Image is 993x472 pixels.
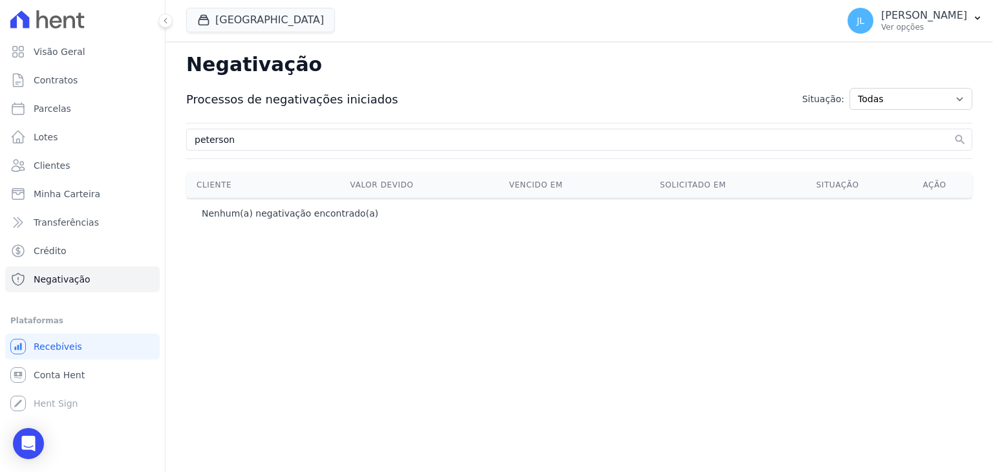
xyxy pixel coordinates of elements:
span: Contratos [34,74,78,87]
th: Ação [897,172,972,198]
span: JL [857,16,864,25]
a: Contratos [5,67,160,93]
input: Buscar por nome, CPF ou e-mail [192,132,951,147]
span: Visão Geral [34,45,85,58]
a: Parcelas [5,96,160,122]
a: Minha Carteira [5,181,160,207]
th: Vencido em [464,172,608,198]
span: Transferências [34,216,99,229]
a: Negativação [5,266,160,292]
p: [PERSON_NAME] [881,9,967,22]
th: Valor devido [299,172,464,198]
a: Clientes [5,153,160,178]
a: Transferências [5,209,160,235]
th: Cliente [186,172,299,198]
a: Lotes [5,124,160,150]
span: Crédito [34,244,67,257]
span: Recebíveis [34,340,82,353]
p: Nenhum(a) negativação encontrado(a) [202,207,378,220]
span: Conta Hent [34,369,85,381]
a: Crédito [5,238,160,264]
th: Solicitado em [608,172,778,198]
span: Situação: [802,92,844,106]
p: Ver opções [881,22,967,32]
h2: Negativação [186,52,972,78]
span: Negativação [34,273,91,286]
a: Conta Hent [5,362,160,388]
a: Recebíveis [5,334,160,359]
span: Parcelas [34,102,71,115]
span: Processos de negativações iniciados [186,91,398,108]
span: Clientes [34,159,70,172]
button: [GEOGRAPHIC_DATA] [186,8,335,32]
button: JL [PERSON_NAME] Ver opções [837,3,993,39]
div: Plataformas [10,313,155,328]
span: Lotes [34,131,58,144]
a: Visão Geral [5,39,160,65]
button: search [954,133,966,146]
span: Minha Carteira [34,188,100,200]
div: Open Intercom Messenger [13,428,44,459]
th: Situação [778,172,897,198]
